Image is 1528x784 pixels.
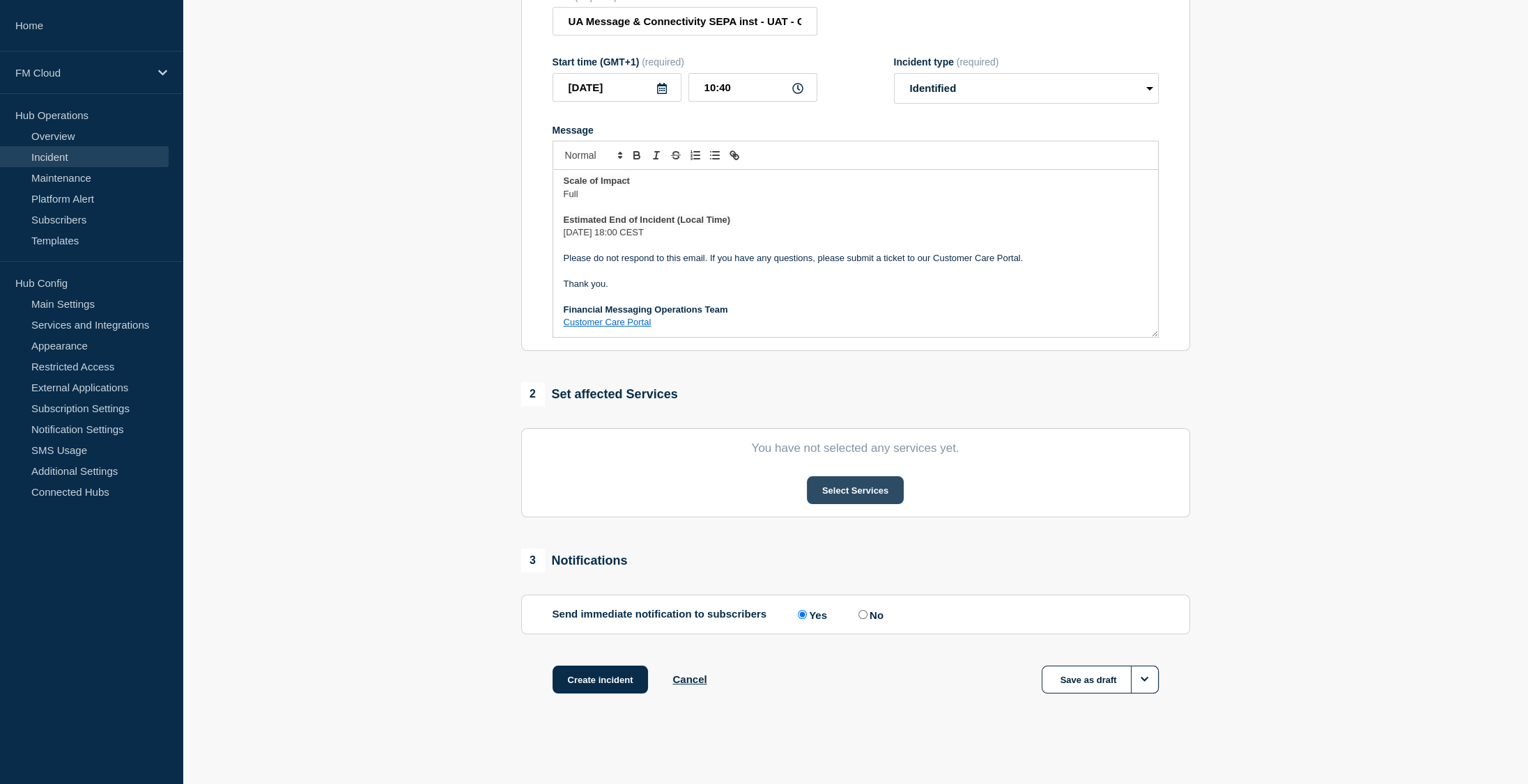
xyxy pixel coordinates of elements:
button: Cancel [672,673,707,685]
p: You have not selected any services yet. [553,441,1159,455]
label: No [855,608,883,621]
input: No [858,610,867,619]
select: Incident type [894,73,1159,104]
input: Title [553,7,817,36]
div: Notifications [521,549,628,572]
button: Options [1131,666,1159,693]
div: Message [553,125,1159,136]
button: Toggle italic text [647,147,666,164]
button: Save as draft [1042,666,1159,693]
div: Message [553,170,1158,337]
input: HH:MM [688,73,817,102]
input: YYYY-MM-DD [553,73,681,102]
span: Full [564,189,578,199]
p: Send immediate notification to subscribers [553,608,767,621]
div: Send immediate notification to subscribers [553,608,1159,621]
label: Yes [794,608,827,621]
span: Font size [559,147,627,164]
strong: Financial Messaging Operations Team [564,304,728,315]
div: Start time (GMT+1) [553,56,817,68]
button: Create incident [553,666,649,693]
a: Customer Care Portal [564,317,651,327]
span: 2 [521,382,545,406]
button: Toggle bulleted list [705,147,725,164]
p: Thank you. [564,278,1148,290]
div: Set affected Services [521,382,678,406]
strong: Scale of Impact [564,175,630,186]
span: [DATE] 18:00 CEST [564,227,644,237]
div: Incident type [894,56,1159,68]
button: Toggle link [725,147,744,164]
span: (required) [957,56,999,68]
input: Yes [798,610,807,619]
span: (required) [642,56,684,68]
button: Toggle strikethrough text [666,147,686,164]
span: 3 [521,549,545,572]
button: Select Services [807,476,904,504]
button: Toggle ordered list [686,147,705,164]
strong: Estimated End of Incident (Local Time) [564,214,731,225]
p: Please do not respond to this email. If you have any questions, please submit a ticket to our Cus... [564,252,1148,265]
p: FM Cloud [15,67,149,79]
button: Toggle bold text [627,147,647,164]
